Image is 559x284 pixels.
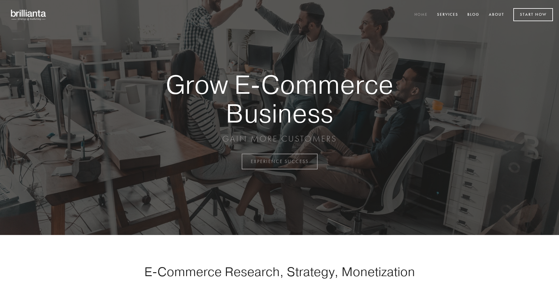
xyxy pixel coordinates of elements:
a: About [485,10,508,20]
a: Blog [463,10,483,20]
a: EXPERIENCE SUCCESS [242,154,318,169]
strong: Grow E-Commerce Business [145,70,414,127]
a: Home [410,10,432,20]
a: Start Now [513,8,553,21]
p: GAIN MORE CUSTOMERS [145,133,414,144]
img: brillianta - research, strategy, marketing [6,6,51,24]
h1: E-Commerce Research, Strategy, Monetization [125,264,434,279]
a: Services [433,10,462,20]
